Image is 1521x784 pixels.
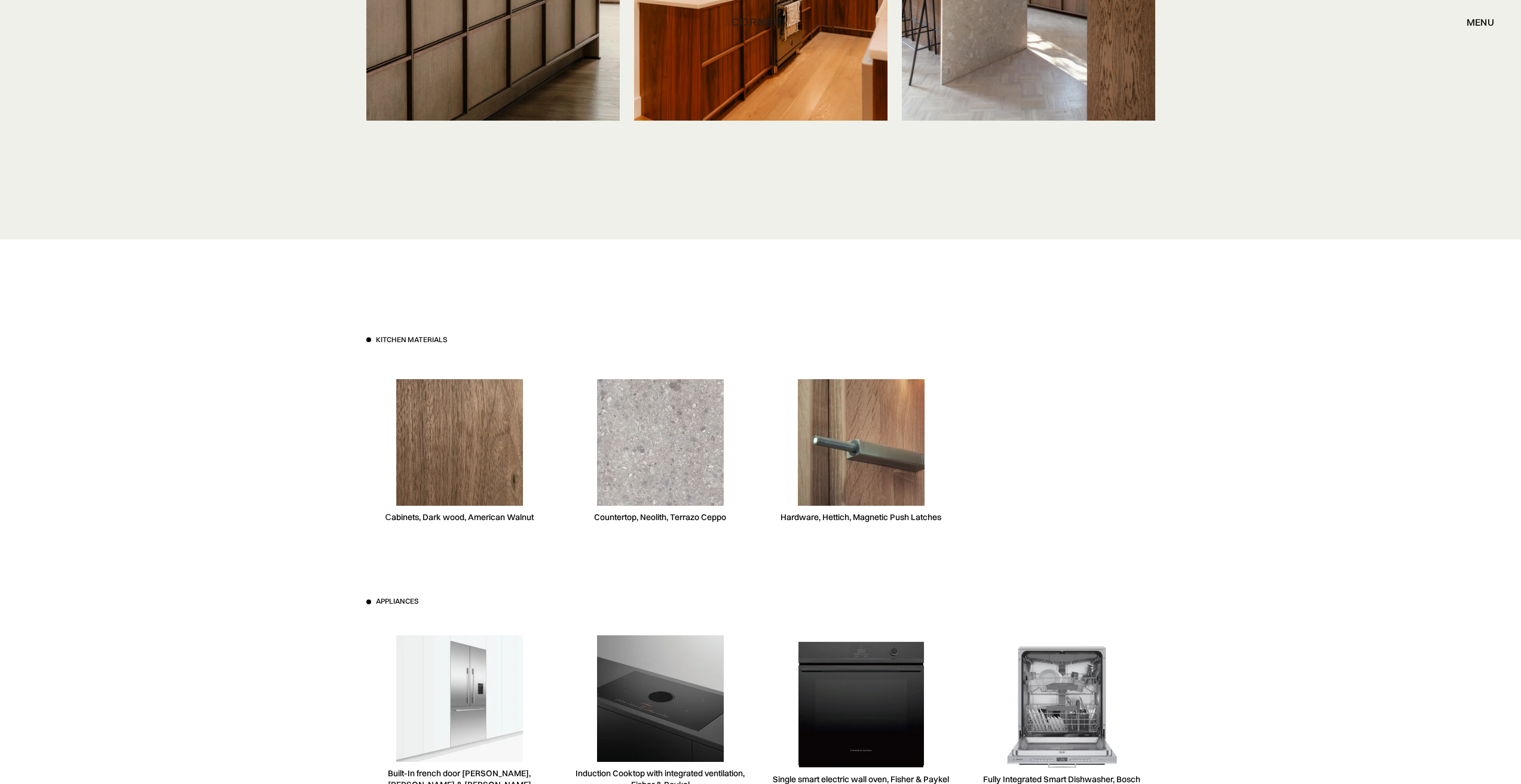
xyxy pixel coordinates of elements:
a: home [702,14,819,30]
div: Countertop, Neolith, Terrazo Ceppo [594,512,726,523]
div: Сabinets, Dark wood, American Walnut [385,512,533,523]
div: menu [1467,17,1494,27]
h3: Kitchen materials [376,335,447,345]
h3: Appliances [376,597,418,607]
div: Hardware, Hettich, Magnetic Push Latches [781,512,941,523]
div: menu [1455,12,1494,32]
